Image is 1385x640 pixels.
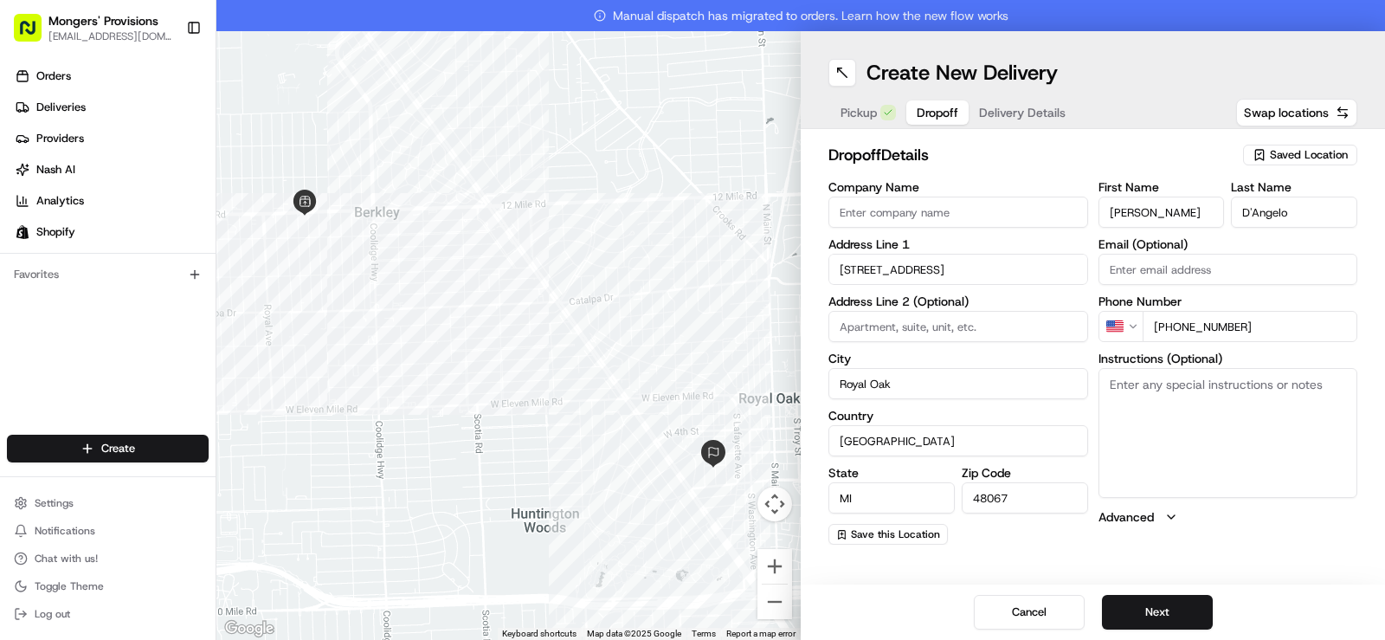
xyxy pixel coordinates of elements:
span: Pylon [172,430,209,443]
a: Report a map error [726,629,796,638]
span: Delivery Details [979,104,1066,121]
button: Swap locations [1236,99,1357,126]
label: Company Name [828,181,1088,193]
span: [PERSON_NAME] [54,268,140,282]
label: Last Name [1231,181,1357,193]
span: Notifications [35,524,95,538]
label: Instructions (Optional) [1098,352,1358,365]
img: Nash [17,17,52,52]
div: 📗 [17,389,31,403]
span: Analytics [36,193,84,209]
div: We're available if you need us! [78,183,238,197]
span: Manual dispatch has migrated to orders. Learn how the new flow works [594,7,1008,24]
span: • [144,268,150,282]
button: Advanced [1098,508,1358,526]
a: Analytics [7,187,216,215]
button: Settings [7,491,209,515]
button: Start new chat [294,171,315,191]
input: Enter address [828,254,1088,285]
input: Enter city [828,368,1088,399]
label: State [828,467,955,479]
a: Open this area in Google Maps (opens a new window) [221,617,278,640]
span: Deliveries [36,100,86,115]
span: Settings [35,496,74,510]
button: Saved Location [1243,143,1357,167]
label: First Name [1098,181,1225,193]
button: Keyboard shortcuts [502,628,577,640]
label: Country [828,410,1088,422]
h2: dropoff Details [828,143,1233,167]
span: [PERSON_NAME] [54,315,140,329]
span: Dropoff [917,104,958,121]
input: Enter country [828,425,1088,456]
span: [DATE] [153,268,189,282]
button: Mongers' Provisions[EMAIL_ADDRESS][DOMAIN_NAME] [7,7,179,48]
h1: Create New Delivery [866,59,1058,87]
input: Enter email address [1098,254,1358,285]
button: Create [7,435,209,462]
img: 4920774857489_3d7f54699973ba98c624_72.jpg [36,165,68,197]
span: Shopify [36,224,75,240]
img: Brigitte Vinadas [17,299,45,326]
label: Zip Code [962,467,1088,479]
a: Providers [7,125,216,152]
div: 💻 [146,389,160,403]
span: API Documentation [164,387,278,404]
button: Zoom in [757,549,792,584]
img: Shopify logo [16,225,29,239]
button: Save this Location [828,524,948,545]
span: Pickup [841,104,877,121]
button: Map camera controls [757,487,792,521]
div: Favorites [7,261,209,288]
a: Orders [7,62,216,90]
span: Map data ©2025 Google [587,629,681,638]
button: Cancel [974,595,1085,630]
div: Start new chat [78,165,284,183]
span: Swap locations [1244,104,1329,121]
button: See all [268,222,315,242]
a: Powered byPylon [122,429,209,443]
label: Phone Number [1098,295,1358,307]
span: Providers [36,131,84,146]
input: Enter state [828,482,955,514]
img: Google [221,617,278,640]
span: Saved Location [1270,147,1348,163]
input: Enter company name [828,197,1088,228]
span: Create [101,441,135,456]
span: Chat with us! [35,552,98,566]
a: 📗Knowledge Base [10,380,139,411]
a: Nash AI [7,156,216,184]
input: Enter first name [1098,197,1225,228]
label: Email (Optional) [1098,238,1358,250]
button: Zoom out [757,585,792,619]
button: Chat with us! [7,546,209,571]
div: Past conversations [17,225,116,239]
span: Log out [35,607,70,621]
button: Mongers' Provisions [48,12,158,29]
button: Log out [7,602,209,626]
button: Next [1102,595,1213,630]
input: Apartment, suite, unit, etc. [828,311,1088,342]
button: [EMAIL_ADDRESS][DOMAIN_NAME] [48,29,172,43]
img: 1736555255976-a54dd68f-1ca7-489b-9aae-adbdc363a1c4 [35,269,48,283]
input: Clear [45,112,286,130]
label: Advanced [1098,508,1154,526]
span: Save this Location [851,527,940,541]
p: Welcome 👋 [17,69,315,97]
input: Enter zip code [962,482,1088,514]
span: Nash AI [36,162,75,178]
label: Address Line 2 (Optional) [828,295,1088,307]
img: 1736555255976-a54dd68f-1ca7-489b-9aae-adbdc363a1c4 [35,316,48,330]
label: Address Line 1 [828,238,1088,250]
input: Enter phone number [1143,311,1358,342]
img: Grace Nketiah [17,252,45,280]
span: Toggle Theme [35,579,104,593]
span: • [144,315,150,329]
input: Enter last name [1231,197,1357,228]
span: Knowledge Base [35,387,132,404]
span: Orders [36,68,71,84]
button: Notifications [7,519,209,543]
a: Deliveries [7,94,216,121]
